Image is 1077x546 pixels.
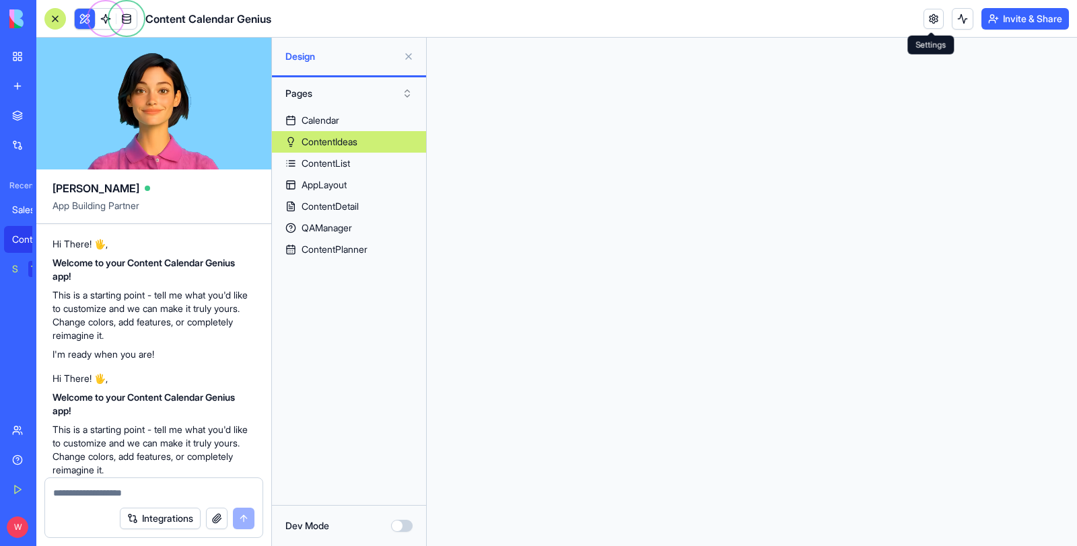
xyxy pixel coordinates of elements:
[53,199,255,223] span: App Building Partner
[302,200,359,213] div: ContentDetail
[53,348,255,361] p: I'm ready when you are!
[4,196,58,223] a: Sales Call Assistant
[53,391,235,416] strong: Welcome to your Content Calendar Genius app!
[272,217,426,239] a: QAManager
[53,423,255,477] p: This is a starting point - tell me what you'd like to customize and we can make it truly yours. C...
[28,261,50,277] div: TRY
[981,8,1069,30] button: Invite & Share
[120,508,201,529] button: Integrations
[272,110,426,131] a: Calendar
[272,153,426,174] a: ContentList
[302,243,368,256] div: ContentPlanner
[12,262,19,276] div: Social Media Content Generator
[285,519,329,533] label: Dev Mode
[4,180,32,191] span: Recent
[145,11,271,27] span: Content Calendar Genius
[12,203,50,217] div: Sales Call Assistant
[53,372,255,385] p: Hi There! 🖐️,
[272,196,426,217] a: ContentDetail
[53,257,235,282] strong: Welcome to your Content Calendar Genius app!
[302,135,357,149] div: ContentIdeas
[907,36,954,54] div: Settings
[53,237,255,251] p: Hi There! 🖐️,
[272,131,426,153] a: ContentIdeas
[302,157,350,170] div: ContentList
[4,256,58,282] a: Social Media Content GeneratorTRY
[12,233,50,246] div: Content Calendar Genius
[285,50,398,63] span: Design
[272,239,426,260] a: ContentPlanner
[279,83,419,104] button: Pages
[53,180,139,196] span: [PERSON_NAME]
[7,516,28,538] span: W
[53,288,255,342] p: This is a starting point - tell me what you'd like to customize and we can make it truly yours. C...
[302,221,352,235] div: QAManager
[4,226,58,253] a: Content Calendar Genius
[9,9,93,28] img: logo
[302,114,339,127] div: Calendar
[302,178,347,192] div: AppLayout
[272,174,426,196] a: AppLayout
